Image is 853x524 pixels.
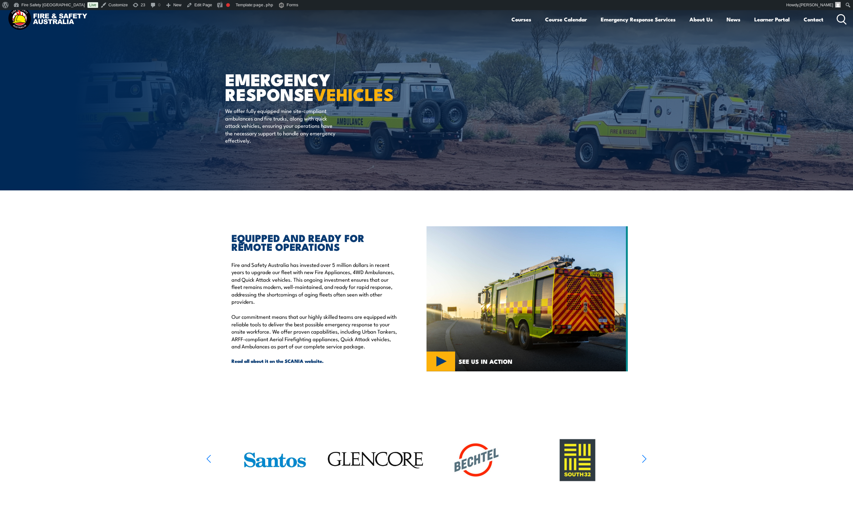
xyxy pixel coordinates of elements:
a: Course Calendar [545,11,587,28]
a: Contact [804,11,823,28]
strong: VEHICLES [314,81,394,107]
img: SOUTH32 Logo [546,437,609,484]
a: News [727,11,740,28]
p: We offer fully equipped mine site-compliant ambulances and fire trucks, along with quick attack v... [225,107,340,144]
img: MERS VIDEO (3) [426,226,628,371]
span: page.php [254,3,273,7]
a: Read all about it on the SCANIA website. [231,358,398,364]
span: SEE US IN ACTION [459,358,512,364]
p: Fire and Safety Australia has invested over 5 million dollars in recent years to upgrade our flee... [231,261,398,305]
a: About Us [689,11,713,28]
h1: EMERGENCY RESPONSE [225,72,381,101]
p: Our commitment means that our highly skilled teams are equipped with reliable tools to deliver th... [231,313,398,350]
img: santos-logo [241,435,309,485]
img: Bechtel_Logo_RGB [445,434,508,486]
a: Live [87,2,98,8]
a: Learner Portal [754,11,790,28]
img: Glencore-logo [326,427,426,493]
a: Emergency Response Services [601,11,676,28]
h2: EQUIPPED AND READY FOR REMOTE OPERATIONS [231,233,398,251]
span: [PERSON_NAME] [800,3,833,7]
a: Courses [511,11,531,28]
div: Focus keyphrase not set [226,3,230,7]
